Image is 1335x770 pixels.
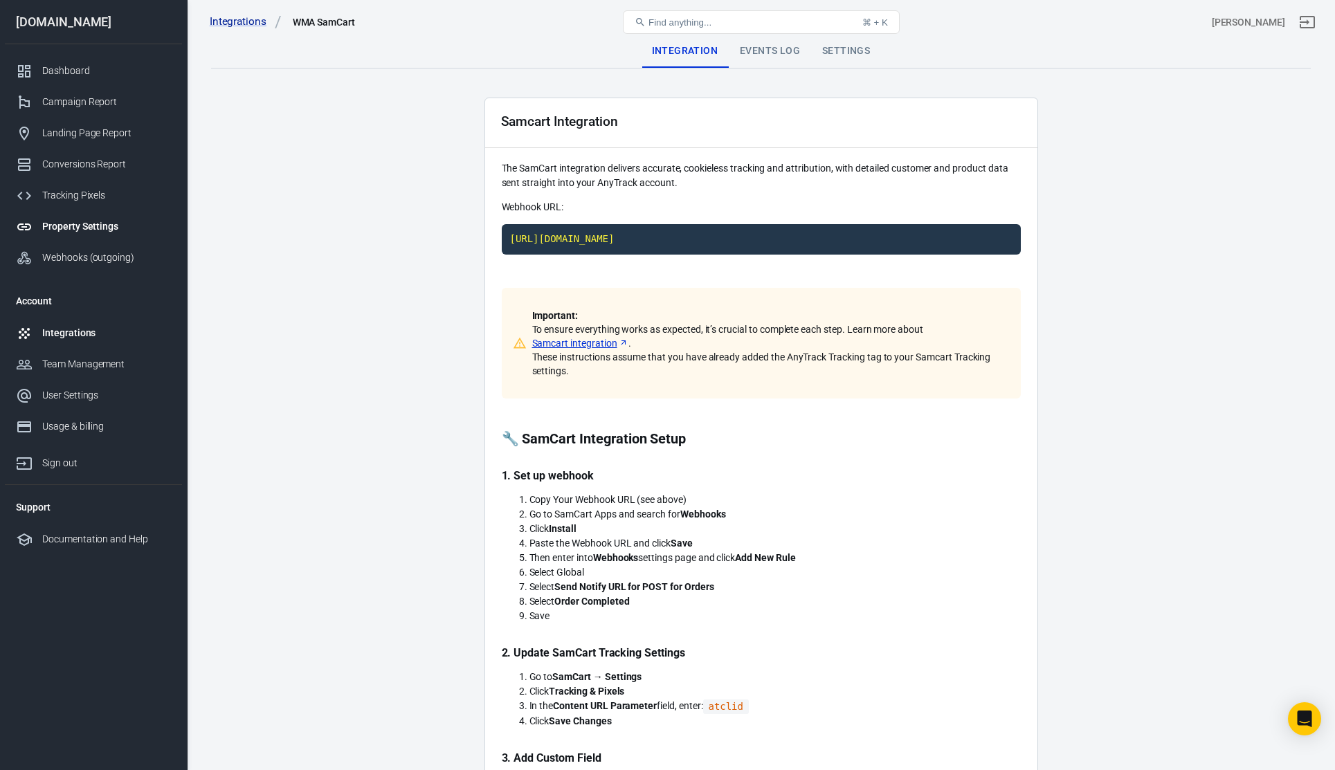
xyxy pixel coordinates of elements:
a: Campaign Report [5,86,182,118]
div: Property Settings [42,219,171,234]
div: Open Intercom Messenger [1288,702,1321,735]
li: Then enter into settings page and click [529,551,1021,565]
div: User Settings [42,388,171,403]
div: Documentation and Help [42,532,171,547]
li: Click [529,684,1021,699]
li: Select [529,594,1021,609]
div: Integrations [42,326,171,340]
div: Tracking Pixels [42,188,171,203]
strong: Install [549,523,576,534]
strong: Webhooks [680,508,726,520]
a: Integrations [5,318,182,349]
p: 1. Set up webhook [502,468,1021,483]
strong: SamCart → Settings [552,671,642,682]
a: Dashboard [5,55,182,86]
strong: Add New Rule [735,552,795,563]
a: Integrations [210,15,282,29]
div: Settings [811,35,881,68]
strong: Save [671,538,693,549]
strong: Webhooks [593,552,639,563]
li: Select Global [529,565,1021,580]
div: Team Management [42,357,171,372]
p: 3. Add Custom Field [502,751,1021,765]
li: Save [529,609,1021,623]
li: Click [529,522,1021,536]
p: The SamCart integration delivers accurate, cookieless tracking and attribution, with detailed cus... [502,161,1021,190]
li: Copy Your Webhook URL (see above) [529,493,1021,507]
a: Team Management [5,349,182,380]
div: WMA SamCart [293,15,355,29]
li: Go to [529,670,1021,684]
code: Click to copy [703,699,749,714]
button: Find anything...⌘ + K [623,10,900,34]
a: Samcart integration [532,336,628,350]
span: Find anything... [648,17,711,28]
div: Account id: CdSpVoDX [1212,15,1285,30]
p: To ensure everything works as expected, it’s crucial to complete each step. Learn more about . Th... [532,309,1004,378]
div: Campaign Report [42,95,171,109]
a: Usage & billing [5,411,182,442]
strong: Content URL Parameter [553,700,657,711]
div: Samcart Integration [501,114,618,129]
a: Landing Page Report [5,118,182,149]
div: Sign out [42,456,171,470]
div: Integration [641,35,729,68]
div: [DOMAIN_NAME] [5,16,182,28]
div: Usage & billing [42,419,171,434]
div: Conversions Report [42,157,171,172]
strong: Tracking & Pixels [549,686,624,697]
a: Property Settings [5,211,182,242]
a: User Settings [5,380,182,411]
strong: Important: [532,310,579,321]
a: Conversions Report [5,149,182,180]
a: Sign out [1291,6,1324,39]
strong: Save Changes [549,715,611,726]
a: Webhooks (outgoing) [5,242,182,273]
li: Paste the Webhook URL and click [529,536,1021,551]
div: Dashboard [42,64,171,78]
div: Webhooks (outgoing) [42,250,171,265]
p: Webhook URL: [502,200,1021,214]
code: Click to copy [502,224,1021,255]
div: Events Log [729,35,811,68]
li: Go to SamCart Apps and search for [529,507,1021,522]
li: Click [529,714,1021,728]
strong: Send Notify URL for POST for Orders [554,581,714,592]
li: Support [5,491,182,524]
p: 🔧 SamCart Integration Setup [502,432,1021,446]
li: In the field, enter: [529,699,1021,714]
li: Select [529,580,1021,594]
a: Sign out [5,442,182,479]
div: Landing Page Report [42,126,171,140]
a: Tracking Pixels [5,180,182,211]
div: ⌘ + K [862,17,888,28]
strong: Order Completed [554,596,629,607]
p: 2. Update SamCart Tracking Settings [502,645,1021,660]
li: Account [5,284,182,318]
